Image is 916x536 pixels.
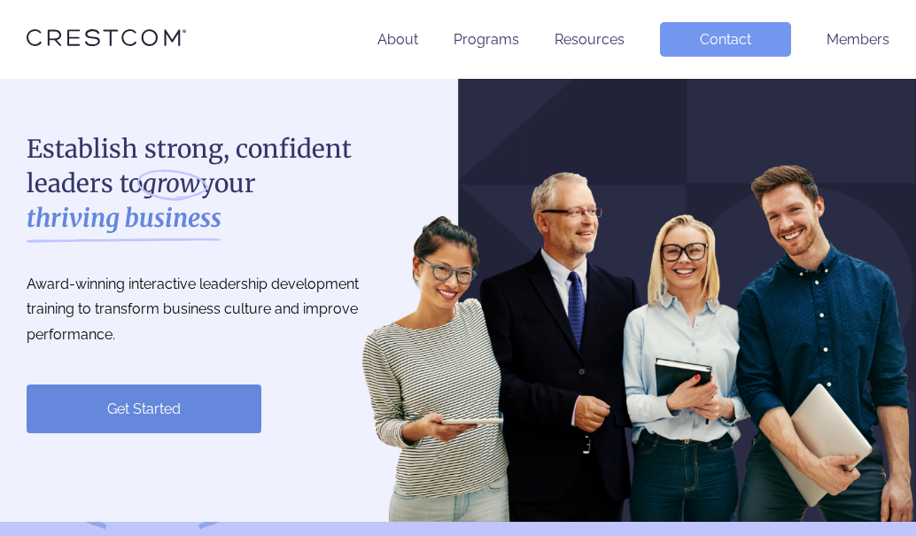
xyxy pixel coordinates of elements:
i: grow [143,167,200,201]
a: Programs [454,31,519,48]
a: Resources [555,31,625,48]
a: Members [827,31,889,48]
h1: Establish strong, confident leaders to your [27,132,399,237]
strong: thriving business [27,201,221,236]
a: About [377,31,418,48]
a: Contact [660,22,791,57]
p: Award-winning interactive leadership development training to transform business culture and impro... [27,272,399,348]
a: Get Started [27,385,261,433]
